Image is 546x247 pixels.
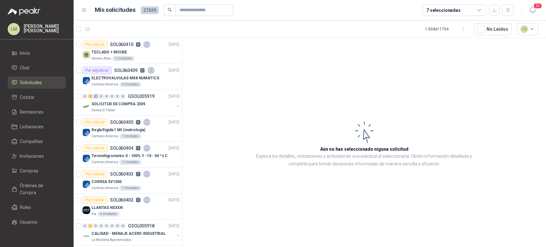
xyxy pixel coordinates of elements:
p: Regla Rigida 1 Mt (metrologia) [91,127,145,133]
div: 0 [121,224,125,228]
p: Cartones America [91,82,118,87]
div: 2 [88,94,93,99]
div: 1 - 50 de 11754 [425,24,469,34]
p: 0 [136,198,140,202]
a: Por cotizarSOL0604031[DATE] Company LogoCORREA 5V1000Cartones America7 Unidades [74,168,182,194]
a: Por adjudicarSOL0604092[DATE] Company LogoELECTROVALVULAS MK8 NUMATICSCartones America4 Unidades [74,64,182,90]
a: Por cotizarSOL0604041[DATE] Company LogoTermohigrometro 0 - 100% Y -10 - 50 ºs CCartones America1... [74,142,182,168]
div: 4 Unidades [98,211,120,217]
p: Explora los detalles, cotizaciones y actividad de una solicitud al seleccionarla. Obtén informaci... [246,153,482,168]
div: Por cotizar [83,170,107,178]
p: 0 [136,42,140,47]
div: 2 Unidades [113,56,135,61]
img: Logo peakr [8,8,40,15]
div: Por cotizar [83,118,107,126]
span: 27639 [141,6,159,14]
p: CALIDAD - MENAJE ACERO INDUSTRIAL [91,231,166,237]
div: Por cotizar [83,41,107,48]
div: 0 [121,94,125,99]
p: [DATE] [169,93,179,100]
div: 0 [83,224,87,228]
span: Roles [20,204,31,211]
span: Remisiones [20,108,44,116]
p: 1 [136,172,140,176]
a: Usuarios [8,216,66,228]
a: Invitaciones [8,150,66,162]
div: 0 [115,94,120,99]
span: 22 [533,3,542,9]
span: search [168,8,172,12]
a: Remisiones [8,106,66,118]
p: LLANTAS NEXEN [91,205,123,211]
a: Solicitudes [8,76,66,89]
p: SOL060410 [110,42,133,47]
p: [DATE] [169,145,179,151]
a: Cotizar [8,91,66,103]
div: 7 seleccionadas [426,7,461,14]
span: Invitaciones [20,153,44,160]
div: 0 [93,224,98,228]
img: Company Logo [83,180,90,188]
p: SOL060404 [110,146,133,150]
span: Compras [20,167,38,174]
span: Cotizar [20,94,35,101]
a: 0 2 1 0 0 0 0 0 GSOL005919[DATE] Company LogoSOLICITUD DE COMPRA 2309Panela El Trébol [83,92,181,113]
a: Licitaciones [8,121,66,133]
div: LM [8,23,20,35]
a: Chat [8,62,66,74]
p: 0 [136,120,140,124]
div: 1 Unidades [119,160,141,165]
p: SOL060409 [114,68,138,73]
p: GSOL005918 [128,224,154,228]
img: Company Logo [83,155,90,162]
div: 0 [110,224,115,228]
p: 1 [136,146,140,150]
span: Inicio [20,50,30,57]
p: Termohigrometro 0 - 100% Y -10 - 50 ºs C [91,153,168,159]
p: [DATE] [169,197,179,203]
p: 2 [140,68,145,73]
img: Company Logo [83,232,90,240]
a: Compras [8,165,66,177]
div: 0 [115,224,120,228]
a: Por cotizarSOL0604050[DATE] Company LogoRegla Rigida 1 Mt (metrologia)Cartones America1 Unidades [74,116,182,142]
div: 0 [104,224,109,228]
p: [DATE] [169,171,179,177]
a: Roles [8,201,66,213]
div: 0 [83,94,87,99]
button: 22 [527,4,538,16]
div: 0 [99,94,104,99]
p: TECLADO + MOUSE [91,49,127,55]
a: 0 1 0 0 0 0 0 0 GSOL005918[DATE] Company LogoCALIDAD - MENAJE ACERO INDUSTRIALLa Montaña Agromerc... [83,222,181,243]
p: La Montaña Agromercados [91,237,131,243]
span: Licitaciones [20,123,44,130]
div: 1 [88,224,93,228]
div: 0 [110,94,115,99]
p: SOLICITUD DE COMPRA 2309 [91,101,145,107]
div: Por adjudicar [83,67,112,74]
p: Panela El Trébol [91,108,115,113]
img: Company Logo [83,77,90,84]
a: Órdenes de Compra [8,179,66,199]
img: Company Logo [83,129,90,136]
h1: Mis solicitudes [95,5,136,15]
a: Categorías [8,231,66,243]
span: Órdenes de Compra [20,182,60,196]
p: Cartones America [91,186,118,191]
p: [DATE] [169,119,179,125]
p: SOL060403 [110,172,133,176]
img: Company Logo [83,206,90,214]
p: Valores Atlas [91,56,111,61]
div: 0 [104,94,109,99]
div: 7 Unidades [119,186,141,191]
span: Usuarios [20,219,37,226]
p: [DATE] [169,68,179,74]
img: Company Logo [83,103,90,110]
p: Kia [91,211,96,217]
span: Compañías [20,138,43,145]
p: Cartones America [91,134,118,139]
a: Por cotizarSOL0604020[DATE] Company LogoLLANTAS NEXENKia4 Unidades [74,194,182,219]
div: 0 [99,224,104,228]
a: Por cotizarSOL0604100[DATE] TECLADO + MOUSEValores Atlas2 Unidades [74,38,182,64]
p: SOL060405 [110,120,133,124]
